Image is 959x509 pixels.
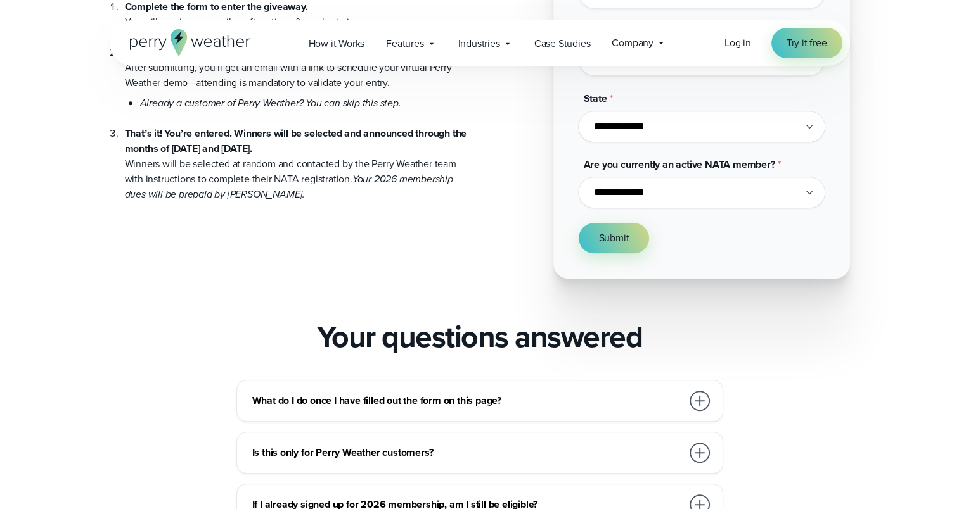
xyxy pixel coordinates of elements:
span: Try it free [787,35,827,51]
span: Log in [724,35,751,50]
span: State [584,91,607,106]
a: Try it free [771,28,842,58]
span: Industries [458,36,500,51]
h3: Is this only for Perry Weather customers? [252,445,682,460]
button: Submit [579,223,650,253]
span: Are you currently an active NATA member? [584,157,775,172]
li: After submitting, you’ll get an email with a link to schedule your virtual Perry Weather demo—att... [125,30,470,111]
span: Submit [599,230,629,246]
span: How it Works [309,36,365,51]
a: How it Works [298,30,376,56]
a: Case Studies [524,30,602,56]
span: Case Studies [534,36,591,51]
span: Features [386,36,423,51]
strong: That’s it! You’re entered. Winners will be selected and announced through the months of [DATE] an... [125,126,467,156]
em: Already a customer of Perry Weather? You can skip this step. [140,96,401,110]
a: Log in [724,35,751,51]
h3: What do I do once I have filled out the form on this page? [252,393,682,408]
span: Company [612,35,653,51]
li: Winners will be selected at random and contacted by the Perry Weather team with instructions to c... [125,111,470,202]
em: Your 2026 membership dues will be prepaid by [PERSON_NAME]. [125,172,453,201]
h2: Your questions answered [317,319,643,355]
